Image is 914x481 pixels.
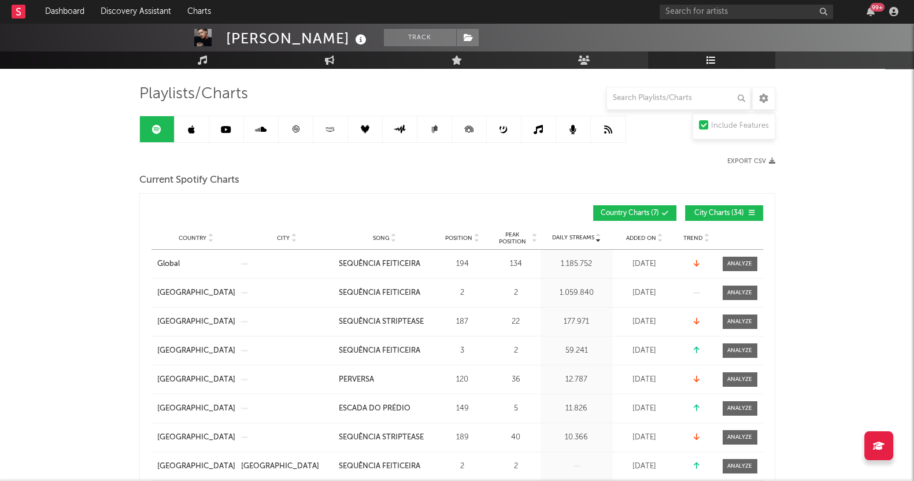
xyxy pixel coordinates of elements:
div: SEQUÊNCIA FEITICEIRA [339,345,420,357]
span: Position [445,235,472,242]
span: City [277,235,290,242]
div: 1.185.752 [543,258,610,270]
span: Daily Streams [552,234,594,242]
span: City Charts ( 34 ) [693,210,746,217]
div: 2 [436,461,489,472]
div: SEQUÊNCIA FEITICEIRA [339,287,420,299]
div: 1.059.840 [543,287,610,299]
a: SEQUÊNCIA STRIPTEASE [339,432,431,443]
div: SEQUÊNCIA FEITICEIRA [339,258,420,270]
div: 2 [494,461,538,472]
div: [DATE] [616,345,674,357]
button: Track [384,29,456,46]
button: 99+ [867,7,875,16]
div: ESCADA DO PRÉDIO [339,403,410,415]
a: SEQUÊNCIA STRIPTEASE [339,316,431,328]
a: [GEOGRAPHIC_DATA] [157,432,235,443]
div: [DATE] [616,374,674,386]
div: Global [157,258,180,270]
div: [DATE] [616,258,674,270]
div: [DATE] [616,316,674,328]
a: [GEOGRAPHIC_DATA] [157,461,235,472]
div: 177.971 [543,316,610,328]
div: [DATE] [616,432,674,443]
div: 12.787 [543,374,610,386]
div: 2 [436,287,489,299]
a: [GEOGRAPHIC_DATA] [241,461,333,472]
div: 59.241 [543,345,610,357]
span: Country [179,235,206,242]
div: SEQUÊNCIA STRIPTEASE [339,316,424,328]
a: SEQUÊNCIA FEITICEIRA [339,258,431,270]
a: [GEOGRAPHIC_DATA] [157,345,235,357]
a: [GEOGRAPHIC_DATA] [157,403,235,415]
a: SEQUÊNCIA FEITICEIRA [339,345,431,357]
a: Global [157,258,235,270]
div: SEQUÊNCIA FEITICEIRA [339,461,420,472]
div: 189 [436,432,489,443]
div: 5 [494,403,538,415]
button: Export CSV [727,158,775,165]
a: PERVERSA [339,374,431,386]
div: SEQUÊNCIA STRIPTEASE [339,432,424,443]
a: [GEOGRAPHIC_DATA] [157,316,235,328]
a: SEQUÊNCIA FEITICEIRA [339,287,431,299]
div: 134 [494,258,538,270]
span: Country Charts ( 7 ) [601,210,659,217]
input: Search Playlists/Charts [606,87,751,110]
div: 36 [494,374,538,386]
a: [GEOGRAPHIC_DATA] [157,287,235,299]
button: City Charts(34) [685,205,763,221]
span: Current Spotify Charts [139,173,239,187]
div: 22 [494,316,538,328]
div: 120 [436,374,489,386]
div: 187 [436,316,489,328]
div: 99 + [870,3,885,12]
div: [GEOGRAPHIC_DATA] [241,461,319,472]
input: Search for artists [660,5,833,19]
div: 194 [436,258,489,270]
div: 40 [494,432,538,443]
button: Country Charts(7) [593,205,676,221]
div: [DATE] [616,403,674,415]
div: [PERSON_NAME] [226,29,369,48]
span: Added On [626,235,656,242]
div: 2 [494,345,538,357]
div: [DATE] [616,461,674,472]
a: [GEOGRAPHIC_DATA] [157,374,235,386]
div: PERVERSA [339,374,374,386]
span: Song [373,235,390,242]
span: Trend [683,235,702,242]
div: 11.826 [543,403,610,415]
div: 3 [436,345,489,357]
div: 10.366 [543,432,610,443]
div: Include Features [711,119,769,133]
a: ESCADA DO PRÉDIO [339,403,431,415]
div: [DATE] [616,287,674,299]
div: 149 [436,403,489,415]
div: 2 [494,287,538,299]
span: Playlists/Charts [139,87,248,101]
a: SEQUÊNCIA FEITICEIRA [339,461,431,472]
span: Peak Position [494,231,531,245]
